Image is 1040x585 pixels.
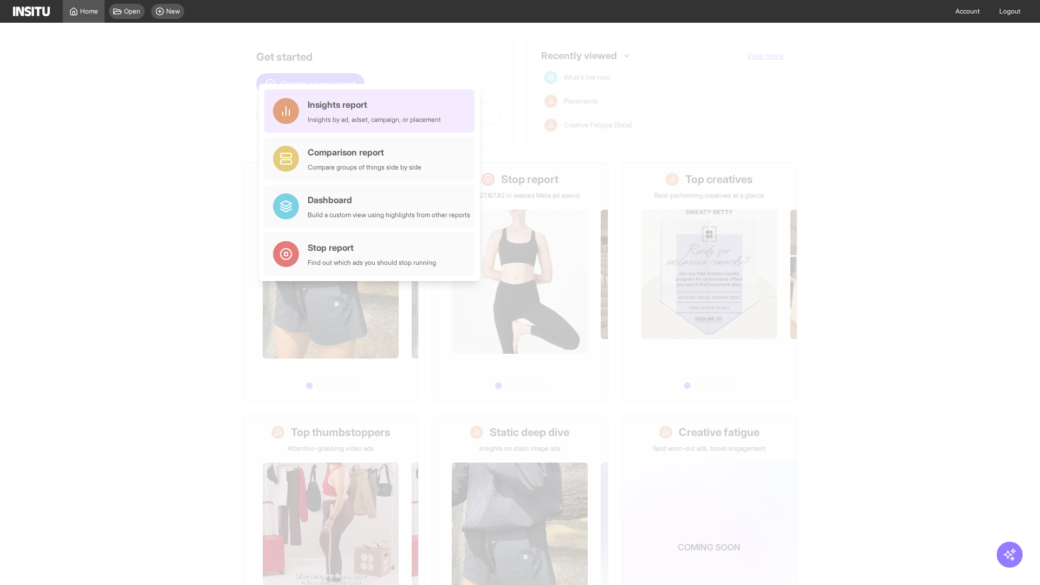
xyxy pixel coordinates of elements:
div: Insights by ad, adset, campaign, or placement [308,115,441,124]
span: New [166,7,180,16]
span: Home [80,7,98,16]
span: Open [124,7,140,16]
div: Build a custom view using highlights from other reports [308,211,470,219]
div: Dashboard [308,193,470,206]
div: Find out which ads you should stop running [308,258,436,267]
img: Logo [13,6,50,16]
div: Compare groups of things side by side [308,163,421,172]
div: Insights report [308,98,441,111]
div: Comparison report [308,146,421,159]
div: Stop report [308,241,436,254]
